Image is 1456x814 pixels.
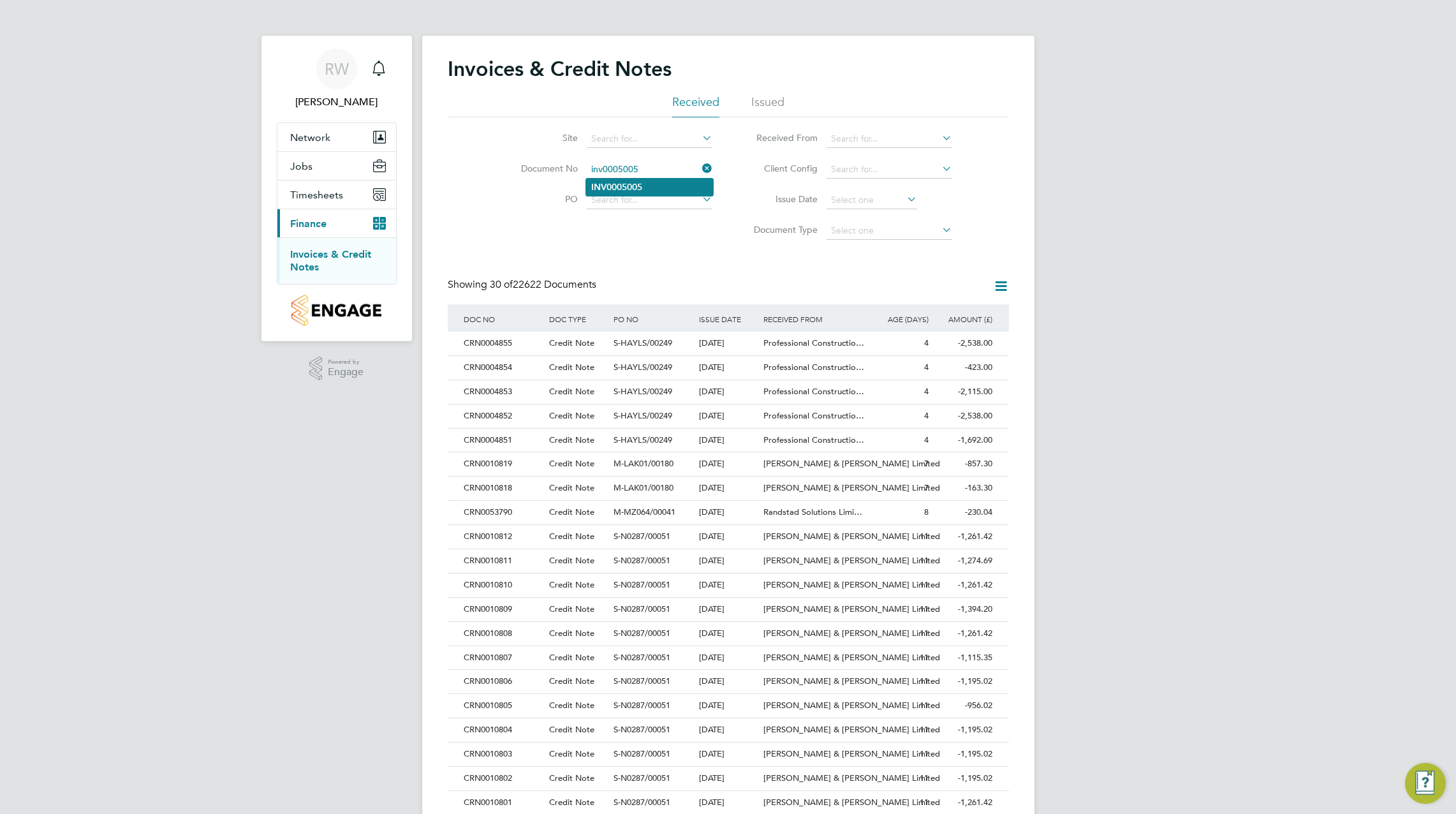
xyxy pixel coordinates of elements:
span: Credit Note [549,507,594,517]
span: S-N0287/00051 [614,797,670,808]
div: [DATE] [696,694,760,718]
div: [DATE] [696,743,760,766]
span: S-N0287/00051 [614,773,670,783]
span: 4 [924,362,929,373]
span: S-HAYLS/00249 [614,337,672,348]
span: Credit Note [549,773,594,783]
span: Credit Note [549,531,594,542]
label: Issue Date [744,193,818,205]
div: -1,195.02 [932,743,996,766]
div: AGE (DAYS) [867,304,932,334]
span: Credit Note [549,724,594,735]
span: Credit Note [549,676,594,686]
span: Finance [290,218,327,230]
span: [PERSON_NAME] & [PERSON_NAME] Limited [763,531,940,542]
button: Jobs [277,152,396,180]
div: -2,538.00 [932,404,996,428]
div: Showing [448,278,599,292]
div: -230.04 [932,501,996,524]
div: CRN0010811 [460,549,546,573]
div: [DATE] [696,501,760,524]
span: 11 [920,555,929,566]
span: [PERSON_NAME] & [PERSON_NAME] Limited [763,700,940,711]
div: [DATE] [696,670,760,693]
span: Credit Note [549,628,594,639]
span: 11 [920,531,929,542]
div: CRN0010807 [460,646,546,670]
span: 4 [924,386,929,397]
div: [DATE] [696,356,760,380]
span: [PERSON_NAME] & [PERSON_NAME] Limited [763,603,940,614]
button: Network [277,123,396,151]
div: -956.02 [932,694,996,718]
div: -1,261.42 [932,622,996,646]
span: Jobs [290,160,313,172]
div: [DATE] [696,332,760,355]
label: Document No [504,163,578,174]
span: 11 [920,797,929,808]
span: 11 [920,628,929,639]
div: [DATE] [696,573,760,597]
span: S-N0287/00051 [614,531,670,542]
div: -857.30 [932,452,996,476]
input: Select one [827,222,952,240]
div: -1,115.35 [932,646,996,670]
div: [DATE] [696,718,760,742]
span: S-N0287/00051 [614,676,670,686]
span: Credit Note [549,410,594,421]
label: Site [504,132,578,144]
span: 11 [920,748,929,759]
div: [DATE] [696,767,760,790]
a: Powered byEngage [309,357,364,381]
span: Credit Note [549,555,594,566]
div: CRN0010802 [460,767,546,790]
span: [PERSON_NAME] & [PERSON_NAME] Limited [763,579,940,590]
span: Credit Note [549,797,594,808]
div: PO NO [610,304,696,334]
b: INV0005005 [591,182,642,193]
span: 11 [920,773,929,783]
div: RECEIVED FROM [760,304,867,334]
span: 11 [920,579,929,590]
div: CRN0010806 [460,670,546,693]
button: Engage Resource Center [1405,763,1446,804]
div: Finance [277,237,396,284]
div: -1,394.20 [932,598,996,621]
span: [PERSON_NAME] & [PERSON_NAME] Limited [763,748,940,759]
span: Professional Constructio… [763,434,864,445]
div: CRN0010819 [460,452,546,476]
span: Network [290,131,330,144]
span: Professional Constructio… [763,362,864,373]
div: [DATE] [696,429,760,452]
a: Go to home page [277,295,397,326]
span: Credit Note [549,434,594,445]
div: CRN0004854 [460,356,546,380]
span: Engage [328,367,364,378]
div: [DATE] [696,598,760,621]
span: Credit Note [549,700,594,711]
div: [DATE] [696,646,760,670]
span: 7 [924,458,929,469]
span: [PERSON_NAME] & [PERSON_NAME] Limited [763,555,940,566]
label: PO [504,193,578,205]
span: 4 [924,434,929,445]
span: [PERSON_NAME] & [PERSON_NAME] Limited [763,773,940,783]
div: CRN0004853 [460,380,546,404]
span: Credit Note [549,458,594,469]
span: Credit Note [549,579,594,590]
span: Credit Note [549,603,594,614]
span: S-HAYLS/00249 [614,386,672,397]
span: 4 [924,337,929,348]
div: CRN0010808 [460,622,546,646]
nav: Main navigation [261,36,412,341]
div: CRN0010805 [460,694,546,718]
input: Select one [827,191,917,209]
span: S-N0287/00051 [614,652,670,663]
div: AMOUNT (£) [932,304,996,334]
div: [DATE] [696,622,760,646]
span: 11 [920,700,929,711]
span: 22622 Documents [490,278,596,291]
div: CRN0004851 [460,429,546,452]
span: S-N0287/00051 [614,748,670,759]
span: S-HAYLS/00249 [614,362,672,373]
